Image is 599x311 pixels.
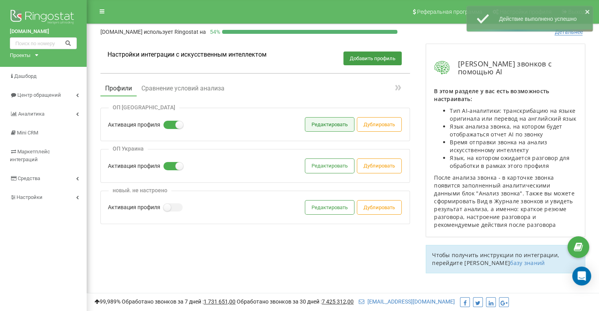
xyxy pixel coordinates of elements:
li: Тип AI-аналитики: транскрибацию на языке оригинала или перевод на английский язык [450,107,577,123]
span: Настройки [17,194,43,200]
button: Редактировать [305,118,354,131]
a: [EMAIL_ADDRESS][DOMAIN_NAME] [359,298,455,305]
li: Язык, на котором ожидается разговор для обработки в рамках этого профиля [450,154,577,170]
button: Дублировать [357,201,401,214]
span: использует Ringostat на [144,29,206,35]
button: Редактировать [305,201,354,214]
input: Поиск по номеру [10,37,77,49]
button: Добавить профиль [343,52,402,65]
div: новый. не настроено [109,187,171,194]
span: Обработано звонков за 7 дней : [122,298,236,305]
span: Реферальная программа [417,9,482,15]
div: [PERSON_NAME] звонков с помощью AI [434,60,577,75]
span: Центр обращений [17,92,61,98]
div: ОП [GEOGRAPHIC_DATA] [109,104,179,111]
h1: Настройки интеграции с искусственным интеллектом [108,51,267,58]
p: [DOMAIN_NAME] [100,28,206,36]
span: Аналитика [18,111,45,117]
span: Mini CRM [17,130,38,136]
button: close [585,9,590,16]
span: Дашборд [14,73,37,79]
label: Активация профиля [108,121,160,129]
span: Маркетплейс интеграций [10,149,50,162]
span: 99,989% [95,298,121,305]
a: базу знаний [510,259,545,267]
label: Активация профиля [108,203,160,211]
li: Время отправки звонка на анализ искусственному интеллекту [450,138,577,154]
img: Ringostat logo [10,8,77,28]
div: Проекты [10,51,30,59]
span: Обработано звонков за 30 дней : [237,298,354,305]
button: Редактировать [305,159,354,173]
div: Open Intercom Messenger [572,267,591,285]
div: ОП Украина [109,145,148,152]
u: 7 425 312,00 [322,298,354,305]
button: Сравнение условий анализа [137,81,229,96]
button: Дублировать [357,159,401,173]
button: Профили [100,81,137,96]
u: 1 731 651,00 [204,298,236,305]
span: Средства [18,175,40,181]
a: [DOMAIN_NAME] [10,28,77,35]
p: 54 % [206,28,222,36]
button: Дублировать [357,118,401,131]
p: Действие выполнено успешно [499,15,577,23]
li: Язык анализа звонка, на котором будет отображаться отчет AI по звонку [450,123,577,138]
label: Активация профиля [108,162,160,170]
p: Чтобы получить инструкции по интеграции, перейдите [PERSON_NAME] [432,251,579,267]
p: В этом разделе у вас есть возможность настраивать: [434,87,577,103]
p: После анализа звонка - в карточке звонка появится заполненный аналитическими данными блок "Анализ... [434,174,577,229]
